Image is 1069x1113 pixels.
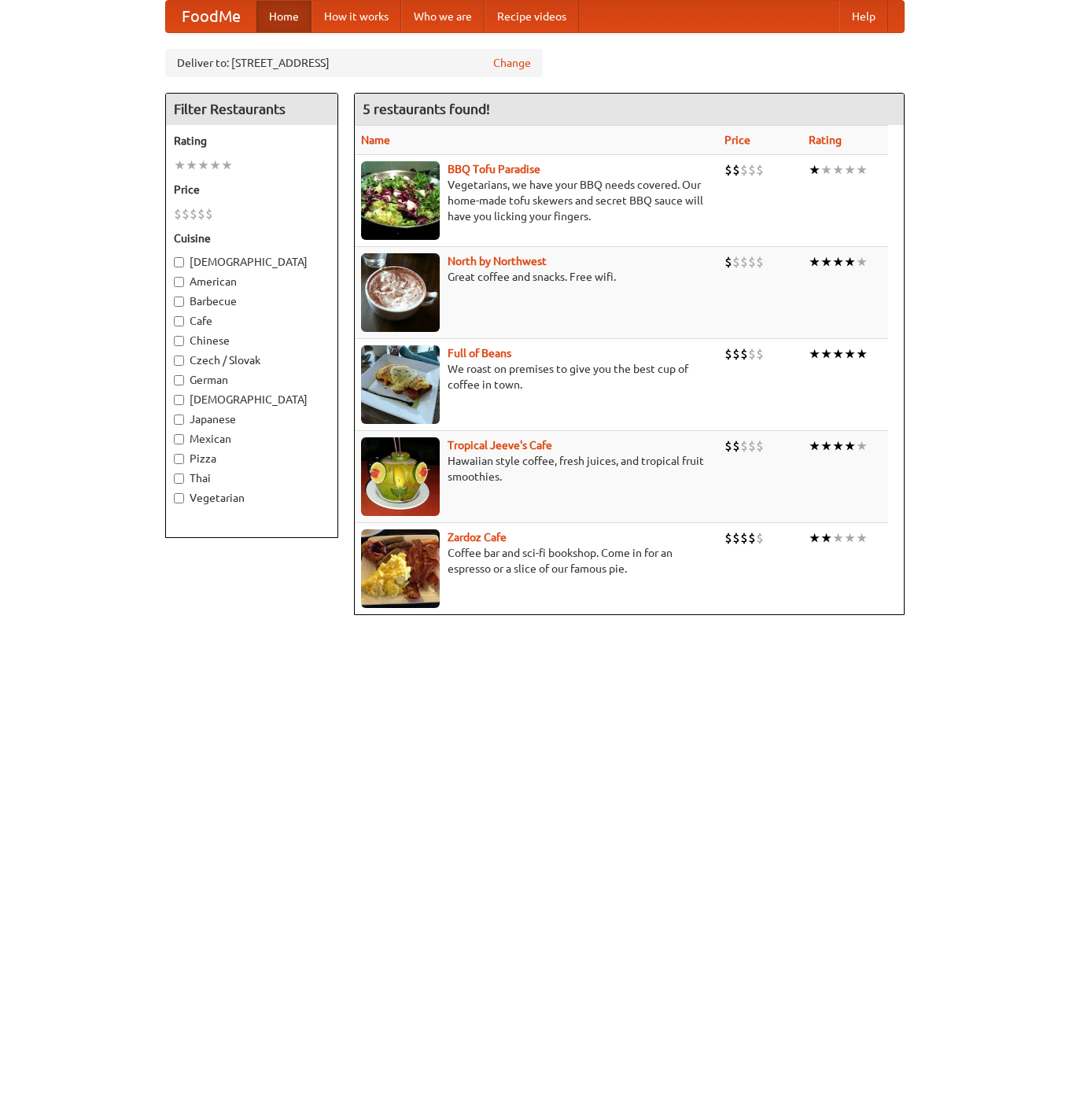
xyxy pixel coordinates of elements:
label: German [174,372,330,388]
li: $ [724,161,732,179]
input: [DEMOGRAPHIC_DATA] [174,395,184,405]
input: Pizza [174,454,184,464]
input: [DEMOGRAPHIC_DATA] [174,257,184,267]
li: ★ [844,161,856,179]
b: Tropical Jeeve's Cafe [448,439,552,451]
a: Rating [809,134,842,146]
li: $ [197,205,205,223]
label: [DEMOGRAPHIC_DATA] [174,254,330,270]
li: ★ [856,529,868,547]
label: [DEMOGRAPHIC_DATA] [174,392,330,407]
a: Change [493,55,531,71]
li: $ [732,345,740,363]
input: German [174,375,184,385]
input: Chinese [174,336,184,346]
li: ★ [809,161,820,179]
li: ★ [820,253,832,271]
a: BBQ Tofu Paradise [448,163,540,175]
label: Mexican [174,431,330,447]
a: Home [256,1,311,32]
li: $ [756,529,764,547]
a: How it works [311,1,401,32]
a: Price [724,134,750,146]
label: Barbecue [174,293,330,309]
a: Zardoz Cafe [448,531,507,544]
li: $ [724,437,732,455]
li: ★ [832,345,844,363]
li: ★ [832,437,844,455]
a: Full of Beans [448,347,511,359]
a: FoodMe [166,1,256,32]
h5: Cuisine [174,230,330,246]
li: ★ [856,437,868,455]
li: $ [724,345,732,363]
label: Chinese [174,333,330,348]
a: Who we are [401,1,485,32]
li: $ [748,253,756,271]
a: Name [361,134,390,146]
li: ★ [832,161,844,179]
input: Vegetarian [174,493,184,503]
li: $ [756,253,764,271]
label: Japanese [174,411,330,427]
label: Thai [174,470,330,486]
a: Recipe videos [485,1,579,32]
img: beans.jpg [361,345,440,424]
li: $ [748,437,756,455]
li: ★ [856,253,868,271]
li: $ [740,529,748,547]
input: American [174,277,184,287]
li: $ [756,437,764,455]
div: Deliver to: [STREET_ADDRESS] [165,49,543,77]
li: ★ [844,345,856,363]
p: Hawaiian style coffee, fresh juices, and tropical fruit smoothies. [361,453,712,485]
li: ★ [844,253,856,271]
h4: Filter Restaurants [166,94,337,125]
li: ★ [809,437,820,455]
input: Czech / Slovak [174,356,184,366]
li: ★ [221,157,233,174]
h5: Rating [174,133,330,149]
li: ★ [809,253,820,271]
li: $ [205,205,213,223]
li: $ [748,529,756,547]
img: tofuparadise.jpg [361,161,440,240]
img: zardoz.jpg [361,529,440,608]
label: Vegetarian [174,490,330,506]
li: ★ [197,157,209,174]
li: $ [740,253,748,271]
li: ★ [832,529,844,547]
a: North by Northwest [448,255,547,267]
input: Cafe [174,316,184,326]
li: ★ [820,345,832,363]
li: $ [732,161,740,179]
label: Pizza [174,451,330,466]
input: Barbecue [174,297,184,307]
li: ★ [832,253,844,271]
li: $ [724,253,732,271]
li: ★ [820,161,832,179]
li: ★ [209,157,221,174]
a: Help [839,1,888,32]
label: Czech / Slovak [174,352,330,368]
label: American [174,274,330,289]
li: $ [732,253,740,271]
li: ★ [844,529,856,547]
li: $ [740,437,748,455]
li: ★ [186,157,197,174]
p: We roast on premises to give you the best cup of coffee in town. [361,361,712,392]
li: $ [740,161,748,179]
p: Coffee bar and sci-fi bookshop. Come in for an espresso or a slice of our famous pie. [361,545,712,577]
li: $ [174,205,182,223]
li: $ [740,345,748,363]
li: ★ [809,529,820,547]
input: Japanese [174,415,184,425]
li: $ [748,161,756,179]
li: $ [756,161,764,179]
li: $ [724,529,732,547]
li: ★ [809,345,820,363]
